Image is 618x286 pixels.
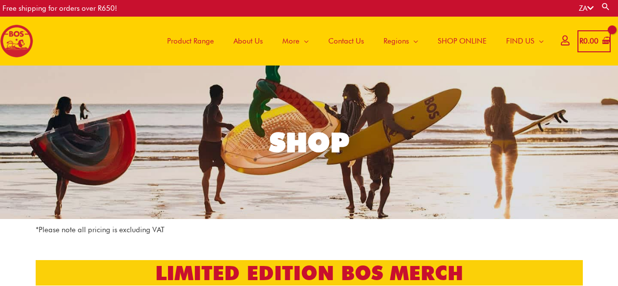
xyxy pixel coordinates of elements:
[282,26,299,56] span: More
[167,26,214,56] span: Product Range
[601,2,611,11] a: Search button
[36,224,583,236] p: *Please note all pricing is excluding VAT
[384,26,409,56] span: Regions
[269,129,349,156] div: SHOP
[157,17,224,66] a: Product Range
[328,26,364,56] span: Contact Us
[224,17,273,66] a: About Us
[273,17,319,66] a: More
[36,260,583,286] h2: LIMITED EDITION BOS MERCH
[374,17,428,66] a: Regions
[579,37,598,45] bdi: 0.00
[506,26,534,56] span: FIND US
[577,30,611,52] a: View Shopping Cart, empty
[579,4,594,13] a: ZA
[234,26,263,56] span: About Us
[150,17,554,66] nav: Site Navigation
[579,37,583,45] span: R
[438,26,487,56] span: SHOP ONLINE
[428,17,496,66] a: SHOP ONLINE
[319,17,374,66] a: Contact Us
